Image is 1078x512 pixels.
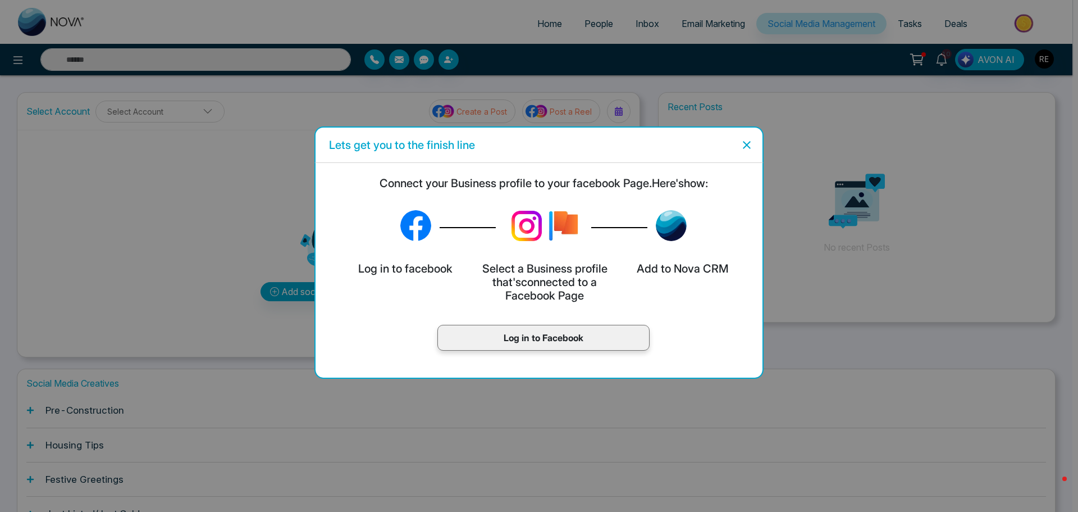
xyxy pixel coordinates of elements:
[634,262,731,275] h5: Add to Nova CRM
[449,331,638,345] p: Log in to Facebook
[736,136,753,154] button: Close
[400,210,431,241] img: Lead Flow
[504,203,549,248] img: Lead Flow
[656,210,687,241] img: Lead Flow
[480,262,610,302] h5: Select a Business profile that's connected to a Facebook Page
[356,262,455,275] h5: Log in to facebook
[1040,474,1067,501] iframe: Intercom live chat
[543,206,583,246] img: Lead Flow
[325,176,762,190] h5: Connect your Business profile to your facebook Page. Here's how:
[329,137,475,153] h5: Lets get you to the finish line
